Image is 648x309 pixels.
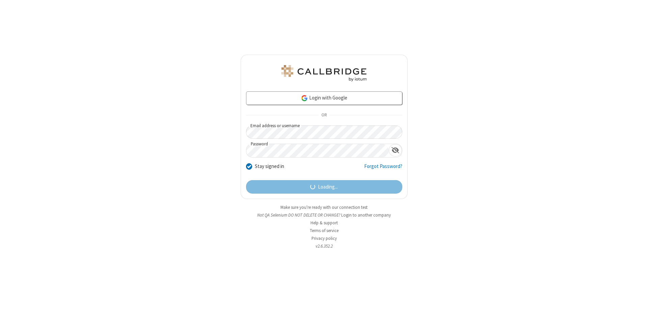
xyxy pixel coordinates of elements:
input: Password [246,144,389,157]
a: Terms of service [310,228,339,233]
img: QA Selenium DO NOT DELETE OR CHANGE [280,65,368,81]
a: Help & support [310,220,338,226]
label: Stay signed in [255,163,284,170]
div: Show password [389,144,402,157]
input: Email address or username [246,125,402,139]
iframe: Chat [631,291,643,304]
button: Login to another company [341,212,391,218]
li: Not QA Selenium DO NOT DELETE OR CHANGE? [241,212,408,218]
a: Make sure you're ready with our connection test [280,204,368,210]
button: Loading... [246,180,402,194]
li: v2.6.352.2 [241,243,408,249]
a: Forgot Password? [364,163,402,175]
a: Login with Google [246,91,402,105]
span: OR [319,111,329,120]
img: google-icon.png [301,94,308,102]
a: Privacy policy [312,235,337,241]
span: Loading... [318,183,338,191]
